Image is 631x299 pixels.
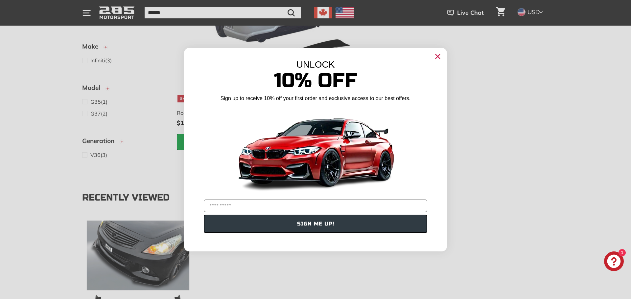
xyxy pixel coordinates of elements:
input: YOUR EMAIL [204,200,427,212]
button: SIGN ME UP! [204,215,427,233]
button: Close dialog [432,51,443,62]
span: UNLOCK [296,59,335,70]
img: Banner showing BMW 4 Series Body kit [233,105,398,197]
span: Sign up to receive 10% off your first order and exclusive access to our best offers. [221,96,410,101]
inbox-online-store-chat: Shopify online store chat [602,251,626,273]
span: 10% Off [274,69,357,93]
